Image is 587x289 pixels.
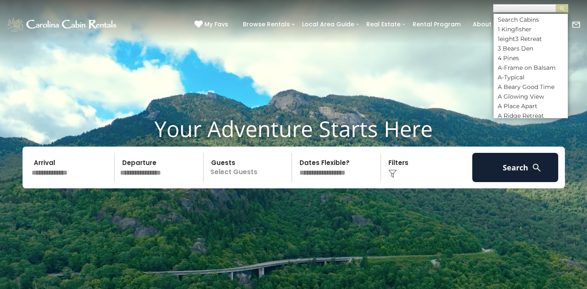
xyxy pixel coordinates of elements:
li: 4 Pines [494,54,568,62]
li: A Ridge Retreat [494,112,568,119]
a: Browse Rentals [239,18,294,31]
li: A-Frame on Balsam [494,64,568,71]
li: 1 Kingfisher [494,25,568,33]
li: A Place Apart [494,102,568,110]
a: About [469,18,496,31]
img: White-1-1-2.png [6,16,119,33]
a: Local Area Guide [298,18,358,31]
li: A-Typical [494,74,568,81]
img: search-regular-white.png [532,162,542,173]
h1: Your Adventure Starts Here [6,116,581,142]
li: Search Cabins [494,16,568,23]
li: 1eight3 Retreat [494,35,568,43]
li: A Beary Good Time [494,83,568,91]
li: A Glowing View [494,93,568,100]
li: 3 Bears Den [494,45,568,52]
a: My Favs [194,20,230,29]
img: filter--v1.png [388,170,397,178]
button: Search [472,153,559,182]
img: mail-regular-white.png [572,20,581,29]
a: Rental Program [408,18,465,31]
p: Select Guests [206,153,292,182]
span: My Favs [204,20,228,29]
a: Real Estate [362,18,405,31]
